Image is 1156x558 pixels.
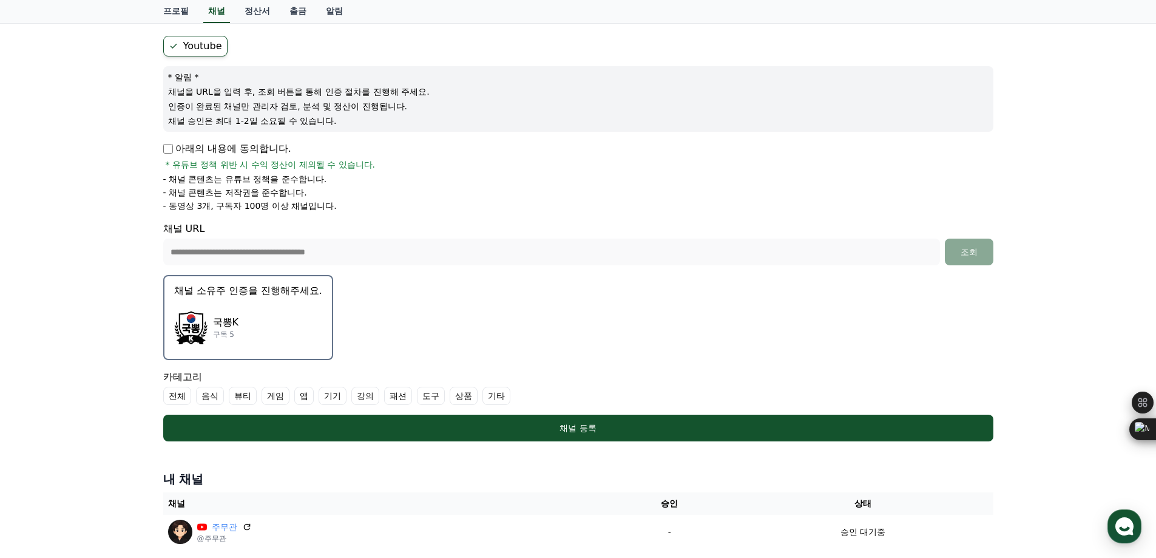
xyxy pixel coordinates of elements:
label: 앱 [294,387,314,405]
div: 채널 등록 [188,422,969,434]
div: 카테고리 [163,370,993,405]
label: 전체 [163,387,191,405]
p: 구독 5 [213,330,239,339]
div: 채널 URL [163,222,993,265]
p: - 동영상 3개, 구독자 100명 이상 채널입니다. [163,200,337,212]
h4: 내 채널 [163,471,993,488]
div: 조회 [950,246,989,258]
th: 승인 [606,492,733,515]
p: 승인 대기중 [840,526,885,539]
img: 국뽕K [174,310,208,344]
a: 홈 [4,385,80,415]
p: 채널 승인은 최대 1-2일 소요될 수 있습니다. [168,115,989,127]
p: 아래의 내용에 동의합니다. [163,141,291,156]
label: 패션 [384,387,412,405]
a: 설정 [157,385,233,415]
img: 주무관 [168,520,192,544]
span: * 유튜브 정책 위반 시 수익 정산이 제외될 수 있습니다. [166,158,376,171]
label: 상품 [450,387,478,405]
button: 채널 등록 [163,415,993,441]
p: - 채널 콘텐츠는 저작권을 준수합니다. [163,186,307,199]
th: 채널 [163,492,606,515]
span: 설정 [188,403,202,413]
button: 채널 소유주 인증을 진행해주세요. 국뽕K 국뽕K 구독 5 [163,275,333,360]
p: 채널을 URL을 입력 후, 조회 버튼을 통해 인증 절차를 진행해 주세요. [168,86,989,98]
label: 음식 [196,387,224,405]
p: @주무관 [197,534,252,543]
p: - [611,526,728,539]
p: 인증이 완료된 채널만 관리자 검토, 분석 및 정산이 진행됩니다. [168,100,989,112]
label: Youtube [163,36,228,56]
label: 기기 [319,387,346,405]
a: 주무관 [212,521,237,534]
label: 뷰티 [229,387,257,405]
a: 대화 [80,385,157,415]
p: - 채널 콘텐츠는 유튜브 정책을 준수합니다. [163,173,327,185]
button: 조회 [945,239,993,265]
label: 도구 [417,387,445,405]
label: 강의 [351,387,379,405]
span: 대화 [111,404,126,413]
label: 기타 [482,387,510,405]
span: 홈 [38,403,46,413]
p: 채널 소유주 인증을 진행해주세요. [174,284,322,298]
label: 게임 [262,387,289,405]
p: 국뽕K [213,315,239,330]
th: 상태 [733,492,993,515]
